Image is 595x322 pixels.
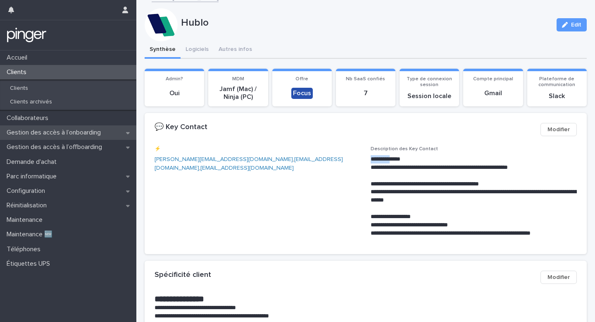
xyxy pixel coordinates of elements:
img: mTgBEunGTSyRkCgitkcU [7,27,47,43]
span: Edit [571,22,581,28]
span: Admin? [166,77,183,82]
p: Clients [3,85,35,92]
p: Parc informatique [3,173,63,180]
p: Gestion des accès à l’offboarding [3,143,109,151]
p: Gmail [468,89,518,97]
h2: Spécificité client [155,271,211,280]
p: Maintenance 🆕 [3,231,59,238]
button: Modifier [540,271,577,284]
span: Offre [295,77,308,82]
p: Hublo [181,17,550,29]
span: Nb SaaS confiés [346,77,385,82]
p: Oui [150,89,199,97]
span: Description des Key Contact [371,147,438,151]
p: Clients archivés [3,99,59,106]
p: Configuration [3,187,52,195]
p: , , [155,155,361,173]
p: Accueil [3,54,34,62]
h2: 💬 Key Contact [155,123,207,132]
span: ⚡️ [155,147,161,151]
p: Téléphones [3,245,47,253]
p: 7 [341,89,390,97]
button: Edit [557,18,587,31]
p: Slack [532,92,582,100]
a: [EMAIL_ADDRESS][DOMAIN_NAME] [155,156,343,171]
span: Type de connexion session [407,77,452,87]
p: Clients [3,68,33,76]
p: Réinitialisation [3,202,53,209]
button: Synthèse [145,41,181,59]
button: Logiciels [181,41,214,59]
p: Gestion des accès à l’onboarding [3,129,107,137]
button: Modifier [540,123,577,136]
span: Compte principal [473,77,513,82]
span: Modifier [547,125,570,134]
div: Focus [291,88,313,99]
p: Collaborateurs [3,114,55,122]
button: Autres infos [214,41,257,59]
a: [EMAIL_ADDRESS][DOMAIN_NAME] [200,165,294,171]
span: MDM [232,77,244,82]
p: Session locale [405,92,454,100]
p: Jamf (Mac) / Ninja (PC) [213,85,263,101]
span: Modifier [547,273,570,281]
p: Étiquettes UPS [3,260,57,268]
p: Demande d'achat [3,158,63,166]
span: Plateforme de communication [538,77,575,87]
p: Maintenance [3,216,49,224]
a: [PERSON_NAME][EMAIL_ADDRESS][DOMAIN_NAME] [155,156,293,162]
